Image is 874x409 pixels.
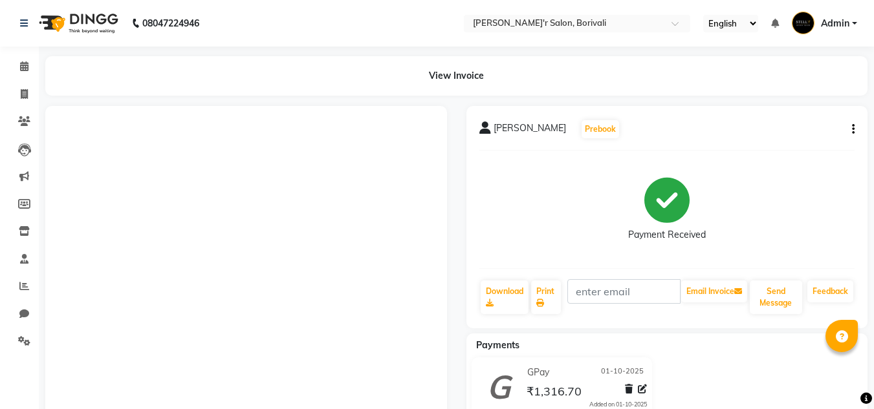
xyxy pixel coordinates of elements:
[821,17,849,30] span: Admin
[142,5,199,41] b: 08047224946
[476,339,519,351] span: Payments
[45,56,868,96] div: View Invoice
[494,121,566,140] span: [PERSON_NAME]
[33,5,122,41] img: logo
[807,280,853,302] a: Feedback
[481,280,529,314] a: Download
[531,280,561,314] a: Print
[628,228,706,242] div: Payment Received
[589,400,647,409] div: Added on 01-10-2025
[681,280,747,302] button: Email Invoice
[792,12,814,34] img: Admin
[582,120,619,138] button: Prebook
[601,366,644,379] span: 01-10-2025
[750,280,802,314] button: Send Message
[567,279,681,304] input: enter email
[527,366,549,379] span: GPay
[820,357,861,396] iframe: chat widget
[527,384,582,402] span: ₹1,316.70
